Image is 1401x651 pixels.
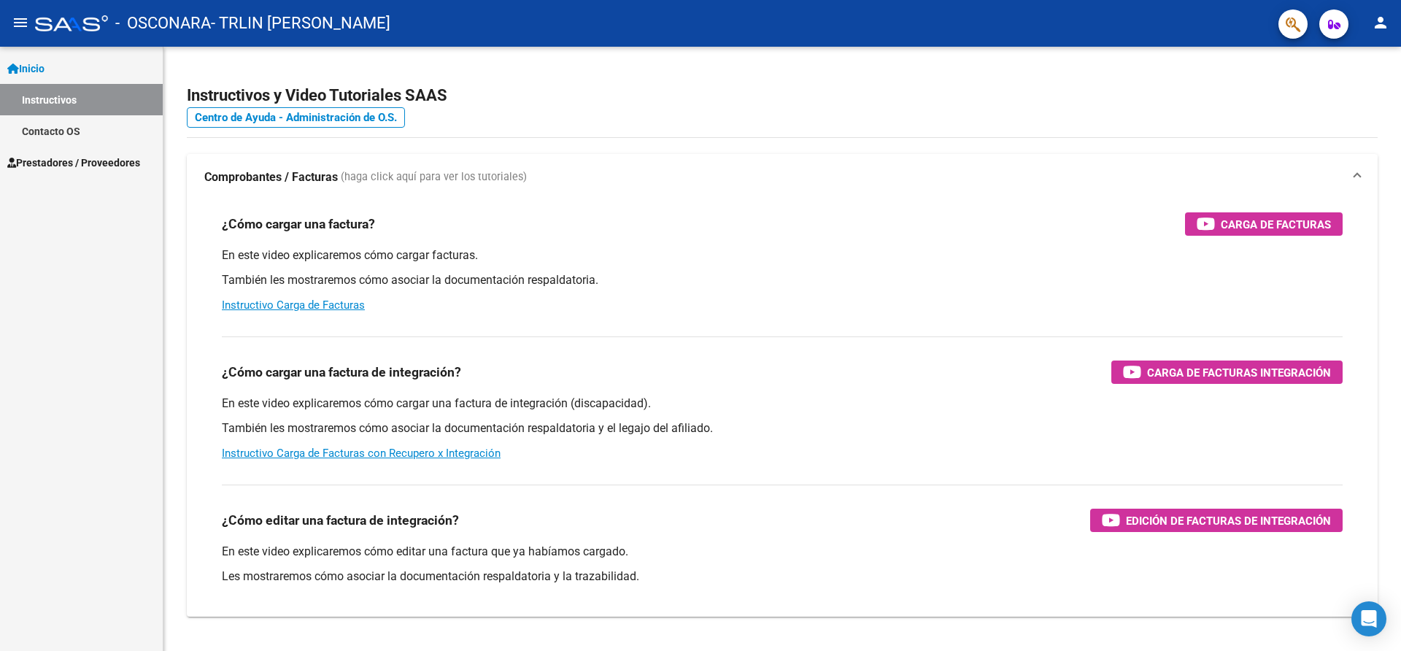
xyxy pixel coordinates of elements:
[187,107,405,128] a: Centro de Ayuda - Administración de O.S.
[211,7,390,39] span: - TRLIN [PERSON_NAME]
[1372,14,1389,31] mat-icon: person
[1185,212,1343,236] button: Carga de Facturas
[7,61,45,77] span: Inicio
[187,154,1378,201] mat-expansion-panel-header: Comprobantes / Facturas (haga click aquí para ver los tutoriales)
[7,155,140,171] span: Prestadores / Proveedores
[1351,601,1386,636] div: Open Intercom Messenger
[222,569,1343,585] p: Les mostraremos cómo asociar la documentación respaldatoria y la trazabilidad.
[1090,509,1343,532] button: Edición de Facturas de integración
[222,510,459,531] h3: ¿Cómo editar una factura de integración?
[1126,512,1331,530] span: Edición de Facturas de integración
[222,362,461,382] h3: ¿Cómo cargar una factura de integración?
[1111,361,1343,384] button: Carga de Facturas Integración
[341,169,527,185] span: (haga click aquí para ver los tutoriales)
[187,201,1378,617] div: Comprobantes / Facturas (haga click aquí para ver los tutoriales)
[222,272,1343,288] p: También les mostraremos cómo asociar la documentación respaldatoria.
[1147,363,1331,382] span: Carga de Facturas Integración
[204,169,338,185] strong: Comprobantes / Facturas
[222,420,1343,436] p: También les mostraremos cómo asociar la documentación respaldatoria y el legajo del afiliado.
[12,14,29,31] mat-icon: menu
[222,214,375,234] h3: ¿Cómo cargar una factura?
[1221,215,1331,234] span: Carga de Facturas
[222,298,365,312] a: Instructivo Carga de Facturas
[222,247,1343,263] p: En este video explicaremos cómo cargar facturas.
[222,396,1343,412] p: En este video explicaremos cómo cargar una factura de integración (discapacidad).
[222,544,1343,560] p: En este video explicaremos cómo editar una factura que ya habíamos cargado.
[222,447,501,460] a: Instructivo Carga de Facturas con Recupero x Integración
[187,82,1378,109] h2: Instructivos y Video Tutoriales SAAS
[115,7,211,39] span: - OSCONARA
